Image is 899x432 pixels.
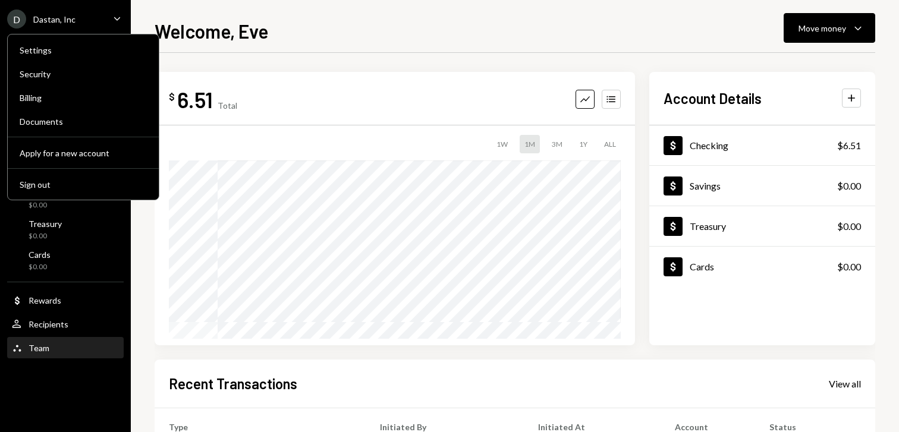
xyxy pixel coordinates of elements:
a: Billing [12,87,154,108]
a: Recipients [7,313,124,335]
div: Apply for a new account [20,148,147,158]
div: 3M [547,135,567,153]
div: Total [218,100,237,111]
a: Savings$0.00 [649,166,875,206]
h2: Recent Transactions [169,374,297,393]
div: Security [20,69,147,79]
div: Cards [29,250,51,260]
h1: Welcome, Eve [155,19,268,43]
h2: Account Details [664,89,762,108]
div: Billing [20,93,147,103]
a: Settings [12,39,154,61]
div: 1W [492,135,513,153]
div: Treasury [29,219,62,229]
a: Team [7,337,124,358]
div: 1Y [574,135,592,153]
a: View all [829,377,861,390]
a: Rewards [7,289,124,311]
div: Documents [20,116,147,127]
div: Sign out [20,179,147,190]
div: $ [169,91,175,103]
div: Rewards [29,295,61,305]
a: Cards$0.00 [649,247,875,286]
a: Treasury$0.00 [649,206,875,246]
button: Apply for a new account [12,143,154,164]
div: Treasury [690,220,726,232]
div: $0.00 [837,260,861,274]
div: $0.00 [29,231,62,241]
div: Move money [799,22,846,34]
div: Cards [690,261,714,272]
div: Recipients [29,319,68,329]
div: $0.00 [29,200,57,210]
a: Treasury$0.00 [7,215,124,244]
div: Team [29,343,49,353]
div: Dastan, Inc [33,14,76,24]
div: $0.00 [29,262,51,272]
div: Settings [20,45,147,55]
a: Cards$0.00 [7,246,124,275]
div: Checking [690,140,728,151]
button: Move money [784,13,875,43]
div: $0.00 [837,219,861,234]
div: 6.51 [177,86,213,113]
div: View all [829,378,861,390]
div: $6.51 [837,138,861,153]
div: ALL [599,135,621,153]
div: $0.00 [837,179,861,193]
div: D [7,10,26,29]
a: Checking$6.51 [649,125,875,165]
div: Savings [690,180,721,191]
a: Documents [12,111,154,132]
button: Sign out [12,174,154,195]
a: Security [12,63,154,84]
div: 1M [520,135,540,153]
